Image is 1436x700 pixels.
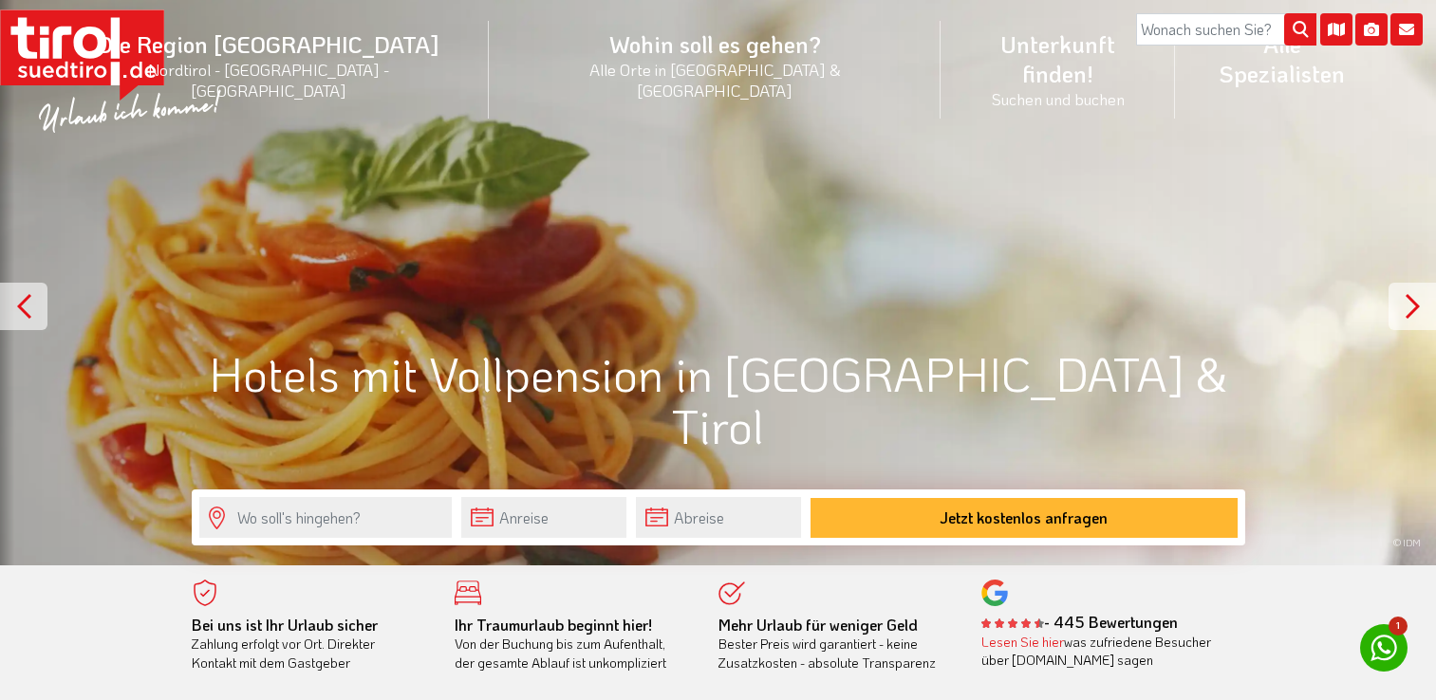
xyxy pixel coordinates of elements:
span: 1 [1389,617,1408,636]
a: Die Region [GEOGRAPHIC_DATA]Nordtirol - [GEOGRAPHIC_DATA] - [GEOGRAPHIC_DATA] [47,9,489,121]
div: Von der Buchung bis zum Aufenthalt, der gesamte Ablauf ist unkompliziert [455,616,690,672]
a: 1 [1360,624,1408,672]
a: Alle Spezialisten [1175,9,1389,109]
h1: Hotels mit Vollpension in [GEOGRAPHIC_DATA] & Tirol [192,347,1245,451]
i: Kontakt [1390,13,1423,46]
a: Unterkunft finden!Suchen und buchen [941,9,1175,130]
a: Lesen Sie hier [981,633,1064,651]
input: Anreise [461,497,626,538]
a: Wohin soll es gehen?Alle Orte in [GEOGRAPHIC_DATA] & [GEOGRAPHIC_DATA] [489,9,941,121]
b: Mehr Urlaub für weniger Geld [718,615,918,635]
b: Bei uns ist Ihr Urlaub sicher [192,615,378,635]
small: Alle Orte in [GEOGRAPHIC_DATA] & [GEOGRAPHIC_DATA] [512,59,918,101]
i: Fotogalerie [1355,13,1388,46]
b: - 445 Bewertungen [981,612,1178,632]
small: Suchen und buchen [963,88,1152,109]
input: Wo soll's hingehen? [199,497,452,538]
input: Wonach suchen Sie? [1136,13,1316,46]
small: Nordtirol - [GEOGRAPHIC_DATA] - [GEOGRAPHIC_DATA] [70,59,466,101]
button: Jetzt kostenlos anfragen [811,498,1238,538]
b: Ihr Traumurlaub beginnt hier! [455,615,652,635]
div: Zahlung erfolgt vor Ort. Direkter Kontakt mit dem Gastgeber [192,616,427,672]
input: Abreise [636,497,801,538]
i: Karte öffnen [1320,13,1352,46]
div: Bester Preis wird garantiert - keine Zusatzkosten - absolute Transparenz [718,616,954,672]
div: was zufriedene Besucher über [DOMAIN_NAME] sagen [981,633,1217,670]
